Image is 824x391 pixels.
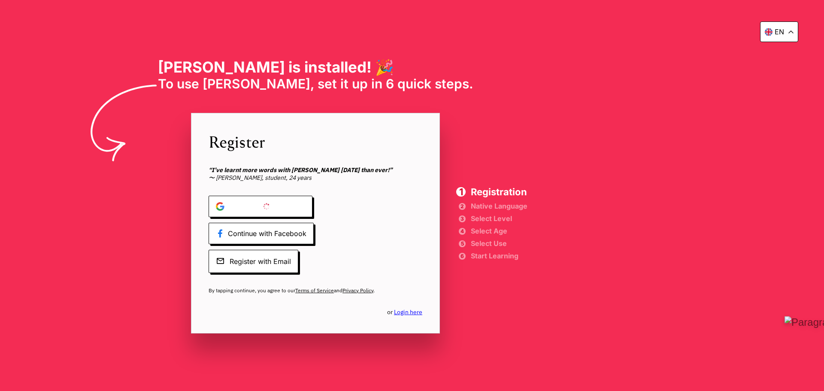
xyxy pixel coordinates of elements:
[295,287,334,294] a: Terms of Service
[209,166,422,182] span: 〜 [PERSON_NAME], student, 24 years
[471,240,527,246] span: Select Use
[158,58,473,76] h1: [PERSON_NAME] is installed! 🎉
[209,250,298,273] span: Register with Email
[394,308,422,316] a: Login here
[209,287,422,294] span: By tapping continue, you agree to our and .
[471,215,527,221] span: Select Level
[342,287,373,294] a: Privacy Policy
[471,253,527,259] span: Start Learning
[158,76,473,91] span: To use [PERSON_NAME], set it up in 6 quick steps.
[775,27,784,36] p: en
[209,130,422,152] span: Register
[209,223,314,244] span: Continue with Facebook
[387,308,422,316] span: or
[209,166,392,174] b: “I’ve learnt more words with [PERSON_NAME] [DATE] than ever!”
[471,228,527,234] span: Select Age
[471,203,527,209] span: Native Language
[471,187,527,197] span: Registration
[262,202,271,211] img: spinner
